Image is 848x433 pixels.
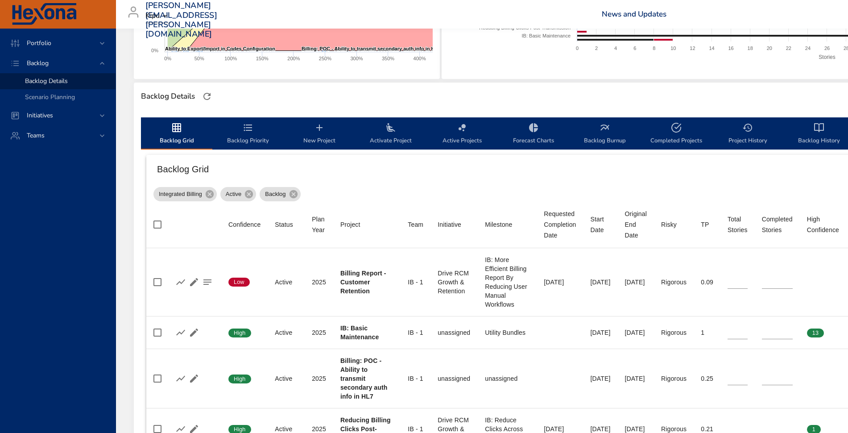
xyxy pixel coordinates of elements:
button: Refresh Page [200,90,214,103]
div: Confidence [228,219,261,230]
text: Billing: POC - Ability to transmit secondary auth info in HL7 [302,46,440,51]
text: 12 [690,46,695,51]
span: Backlog Details [25,77,68,85]
div: Sort [544,208,576,241]
span: High [228,375,251,383]
div: Total Stories [728,214,748,235]
span: Backlog [20,59,56,67]
span: Backlog Burnup [575,122,635,146]
span: 0 [807,278,821,286]
div: Sort [661,219,677,230]
span: Project [340,219,393,230]
button: Project Notes [201,275,214,289]
button: Show Burnup [174,326,187,339]
text: 20 [766,46,772,51]
text: 16 [728,46,733,51]
text: 18 [747,46,753,51]
text: 8 [653,46,655,51]
text: 300% [350,56,363,61]
text: Stories [819,54,835,60]
div: Sort [228,219,261,230]
b: Billing: POC - Ability to transmit secondary auth info in HL7 [340,357,388,400]
div: 1 [701,328,713,337]
div: TP [701,219,709,230]
div: Risky [661,219,677,230]
div: Rigorous [661,374,687,383]
text: 200% [287,56,300,61]
div: Backlog [260,187,300,201]
div: Requested Completion Date [544,208,576,241]
b: IB: Basic Maintenance [340,325,379,341]
text: 6 [633,46,636,51]
div: High Confidence [807,214,839,235]
button: Edit Project Details [187,372,201,385]
span: Backlog Grid [146,122,207,146]
div: Rigorous [661,278,687,287]
div: Plan Year [312,214,326,235]
span: Backlog [260,190,291,199]
div: [DATE] [625,278,647,287]
div: Sort [807,214,839,235]
div: Original End Date [625,208,647,241]
span: Milestone [485,219,529,230]
div: Active [220,187,256,201]
text: 0 [575,46,578,51]
button: Show Burnup [174,275,187,289]
div: Team [408,219,423,230]
span: Status [275,219,298,230]
text: 0% [164,56,171,61]
div: IB: More Efficient Billing Report By Reducing User Manual Workflows [485,255,529,309]
div: Sort [591,214,611,235]
span: Start Date [591,214,611,235]
span: Active Projects [432,122,492,146]
div: 0.09 [701,278,713,287]
div: Completed Stories [762,214,793,235]
span: 0 [807,375,821,383]
div: [DATE] [591,328,611,337]
span: Backlog Priority [218,122,278,146]
span: New Project [289,122,350,146]
text: 350% [382,56,394,61]
div: Active [275,328,298,337]
div: 2025 [312,278,326,287]
span: Active [220,190,247,199]
text: 4 [614,46,617,51]
h3: [PERSON_NAME][EMAIL_ADDRESS][PERSON_NAME][DOMAIN_NAME] [145,1,217,39]
span: Activate Project [360,122,421,146]
span: Risky [661,219,687,230]
text: 22 [786,46,791,51]
div: Sort [275,219,293,230]
span: Initiatives [20,111,60,120]
span: Low [228,278,250,286]
span: TP [701,219,713,230]
text: 50% [194,56,204,61]
button: Edit Project Details [187,275,201,289]
img: Hexona [11,3,78,25]
span: Portfolio [20,39,58,47]
div: Sort [625,208,647,241]
span: Project History [717,122,778,146]
div: Active [275,278,298,287]
text: 14 [709,46,714,51]
div: Utility Bundles [485,328,529,337]
div: unassigned [438,374,471,383]
div: Sort [408,219,423,230]
span: Integrated Billing [153,190,207,199]
div: 2025 [312,374,326,383]
div: [DATE] [625,328,647,337]
div: 0.25 [701,374,713,383]
button: Edit Project Details [187,326,201,339]
div: Drive RCM Growth & Retention [438,269,471,296]
div: Status [275,219,293,230]
div: Sort [485,219,512,230]
text: 10 [670,46,676,51]
div: Milestone [485,219,512,230]
div: Initiative [438,219,461,230]
text: 0% [151,48,158,53]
